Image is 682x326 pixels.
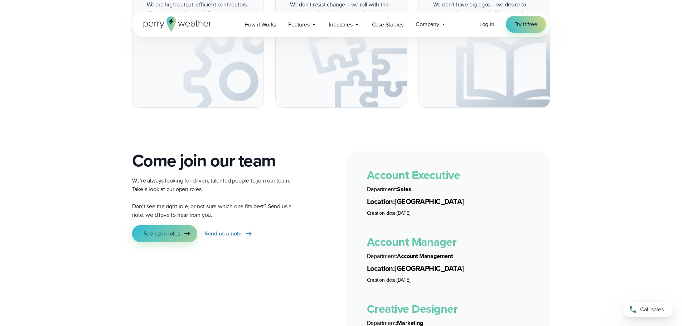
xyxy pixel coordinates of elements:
p: Don’t see the right role, or not sure which one fits best? Send us a note, we’d love to hear from... [132,202,300,219]
a: Send us a note [204,225,253,242]
span: Company [416,20,439,29]
a: Creative Designer [367,300,458,317]
span: Send us a note [204,229,242,238]
h2: Come join our team [132,151,300,171]
span: Department: [367,252,397,260]
span: Features [288,20,309,29]
a: Log in [479,20,494,29]
span: Location: [367,196,395,207]
a: Call sales [623,302,673,317]
a: How it Works [238,17,282,32]
a: Account Executive [367,166,460,184]
li: [GEOGRAPHIC_DATA] [367,196,530,207]
li: [DATE] [367,277,530,284]
a: Try it free [506,16,546,33]
span: Case Studies [372,20,404,29]
a: Account Manager [367,233,457,250]
p: We’re always looking for driven, talented people to join our team. Take a look at our open roles. [132,176,300,194]
li: [DATE] [367,210,530,217]
span: Industries [329,20,353,29]
span: How it Works [245,20,276,29]
span: Location: [367,263,395,274]
span: Log in [479,20,494,28]
span: See open roles [144,229,180,238]
span: Creation date: [367,209,397,217]
li: [GEOGRAPHIC_DATA] [367,263,530,274]
li: Sales [367,185,530,194]
span: Call sales [640,305,664,314]
li: Account Management [367,252,530,261]
span: Creation date: [367,276,397,284]
span: Department: [367,185,397,193]
a: Case Studies [366,17,410,32]
a: See open roles [132,225,197,242]
span: Try it free [514,20,537,29]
